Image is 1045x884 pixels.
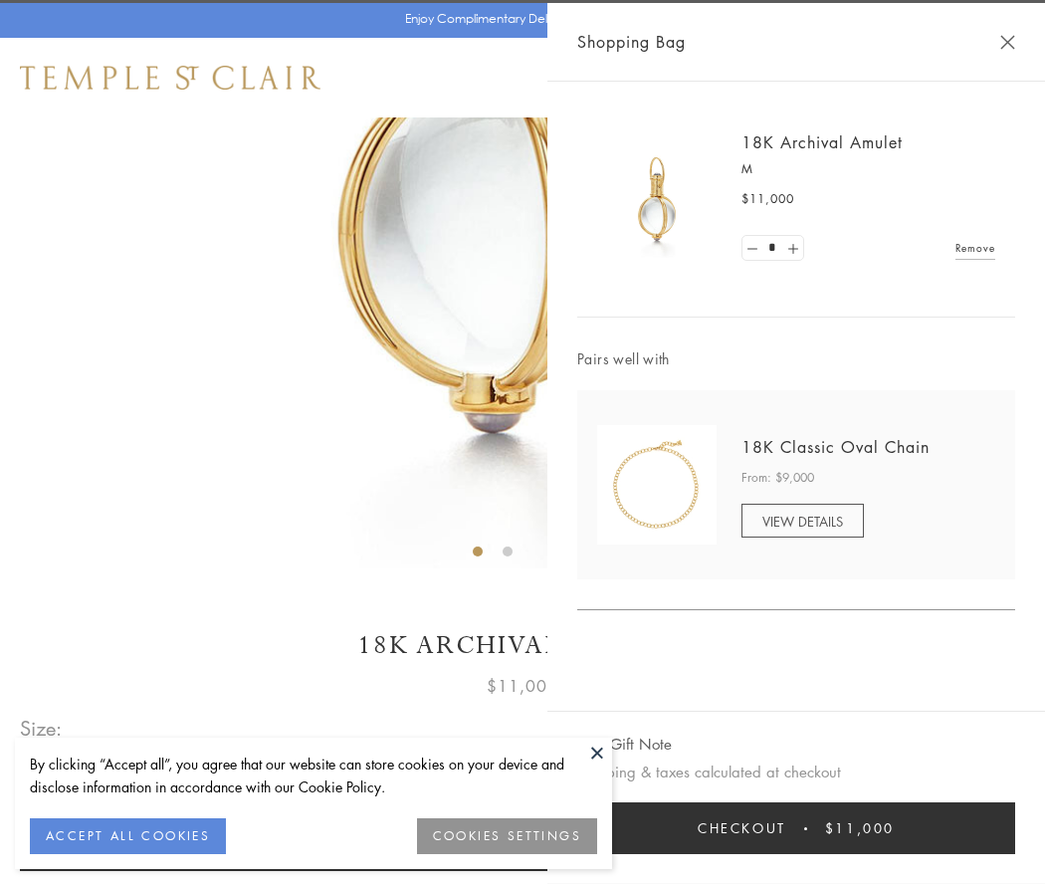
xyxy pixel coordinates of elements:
[597,139,717,259] img: 18K Archival Amulet
[741,468,814,488] span: From: $9,000
[698,817,786,839] span: Checkout
[782,236,802,261] a: Set quantity to 2
[1000,35,1015,50] button: Close Shopping Bag
[742,236,762,261] a: Set quantity to 0
[577,732,672,757] button: Add Gift Note
[417,818,597,854] button: COOKIES SETTINGS
[577,802,1015,854] button: Checkout $11,000
[597,425,717,545] img: N88865-OV18
[405,9,631,29] p: Enjoy Complimentary Delivery & Returns
[955,237,995,259] a: Remove
[741,504,864,538] a: VIEW DETAILS
[741,159,995,179] p: M
[30,818,226,854] button: ACCEPT ALL COOKIES
[20,712,64,745] span: Size:
[741,131,903,153] a: 18K Archival Amulet
[20,628,1025,663] h1: 18K Archival Amulet
[825,817,895,839] span: $11,000
[741,189,794,209] span: $11,000
[30,753,597,798] div: By clicking “Accept all”, you agree that our website can store cookies on your device and disclos...
[762,512,843,531] span: VIEW DETAILS
[487,673,558,699] span: $11,000
[20,66,320,90] img: Temple St. Clair
[577,760,1015,784] p: Shipping & taxes calculated at checkout
[577,29,686,55] span: Shopping Bag
[577,347,1015,370] span: Pairs well with
[741,436,930,458] a: 18K Classic Oval Chain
